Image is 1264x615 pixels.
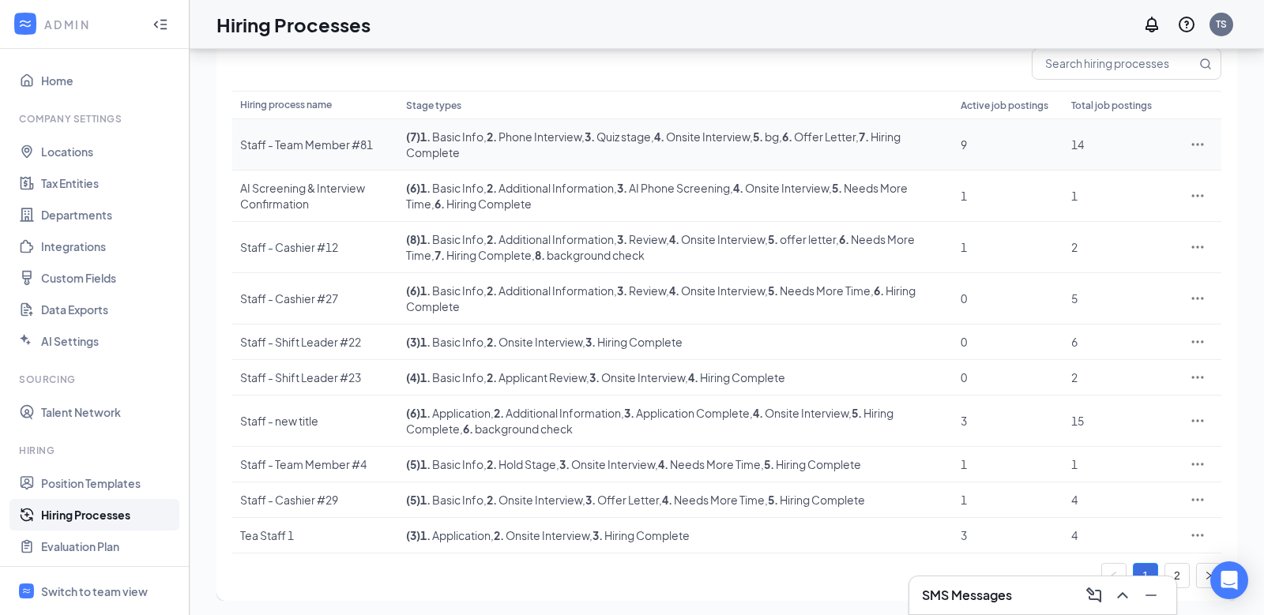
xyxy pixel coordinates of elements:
b: 4 . [658,457,668,471]
div: 5 [1071,291,1166,306]
b: 1 . [420,129,431,144]
b: 3 . [617,283,627,298]
span: Basic Info [420,283,483,298]
a: 1 [1134,564,1157,587]
span: , Onsite Interview [666,283,765,298]
span: , Hiring Complete [685,370,785,384]
span: , Needs More Time [659,493,765,507]
b: 2 . [487,335,497,349]
span: , Onsite Interview [491,528,589,542]
b: 3 . [585,129,595,144]
a: Position Templates [41,467,176,499]
svg: Ellipses [1190,239,1206,255]
span: , Quiz stage [581,129,651,144]
b: 4 . [733,181,743,195]
span: 0 [961,370,967,384]
b: 5 . [764,457,774,471]
b: 1 . [420,335,431,349]
span: ( 5 ) [406,493,420,507]
span: , Offer Letter [582,493,659,507]
svg: Ellipses [1190,188,1206,204]
div: 15 [1071,413,1166,429]
h1: Hiring Processes [216,11,371,38]
span: ( 6 ) [406,283,420,298]
span: , background check [460,422,573,436]
svg: MagnifyingGlass [1199,58,1212,70]
span: , background check [532,248,645,262]
b: 8 . [535,248,545,262]
a: AI Settings [41,325,176,357]
span: , offer letter [765,232,836,246]
span: , Review [614,283,666,298]
b: 3 . [585,493,596,507]
span: 1 [961,240,967,254]
b: 4 . [654,129,664,144]
li: 1 [1133,563,1158,588]
svg: Ellipses [1190,334,1206,350]
span: 1 [961,189,967,203]
div: Tea Staff 1 [240,527,390,543]
svg: QuestionInfo [1177,15,1196,34]
li: Next Page [1196,563,1221,588]
span: right [1204,571,1213,580]
a: Home [41,65,176,96]
b: 7 . [434,248,445,262]
span: , Hiring Complete [589,528,690,542]
span: Application [420,406,491,420]
span: , Needs More Time [655,457,761,471]
b: 2 . [487,232,497,246]
span: , Applicant Review [483,370,586,384]
span: Basic Info [420,232,483,246]
span: , Onsite Interview [483,493,582,507]
div: Staff - Shift Leader #22 [240,334,390,350]
span: , AI Phone Screening [614,181,730,195]
div: 2 [1071,369,1166,385]
span: Basic Info [420,181,483,195]
li: 2 [1164,563,1190,588]
svg: WorkstreamLogo [21,586,32,596]
span: , Hold Stage [483,457,556,471]
div: Staff - Cashier #12 [240,239,390,255]
div: 14 [1071,137,1166,152]
span: , Hiring Complete [765,493,865,507]
span: Basic Info [420,457,483,471]
a: Evaluation Plan [41,531,176,562]
div: 4 [1071,492,1166,508]
b: 1 . [420,457,431,471]
span: , Onsite Interview [556,457,655,471]
b: 1 . [420,493,431,507]
div: TS [1216,17,1227,31]
span: ( 8 ) [406,232,420,246]
a: Custom Fields [41,262,176,294]
div: 2 [1071,239,1166,255]
span: Basic Info [420,129,483,144]
span: 0 [961,335,967,349]
span: Application [420,528,491,542]
span: Basic Info [420,493,483,507]
b: 5 . [753,129,763,144]
b: 2 . [487,283,497,298]
div: Open Intercom Messenger [1210,561,1248,599]
b: 5 . [768,232,778,246]
b: 2 . [487,457,497,471]
span: ( 6 ) [406,181,420,195]
b: 3 . [617,232,627,246]
span: , Hiring Complete [582,335,683,349]
a: Tax Entities [41,167,176,199]
div: 6 [1071,334,1166,350]
svg: Ellipses [1190,137,1206,152]
span: , Review [614,232,666,246]
span: 3 [961,528,967,542]
span: , Onsite Interview [651,129,750,144]
span: ( 7 ) [406,129,420,144]
span: Basic Info [420,335,483,349]
b: 2 . [487,370,497,384]
span: left [1109,571,1119,580]
b: 3 . [559,457,570,471]
b: 6 . [463,422,473,436]
span: ( 5 ) [406,457,420,471]
b: 6 . [874,283,884,298]
span: , Hiring Complete [431,197,532,211]
b: 5 . [852,406,862,420]
svg: Ellipses [1190,291,1206,306]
